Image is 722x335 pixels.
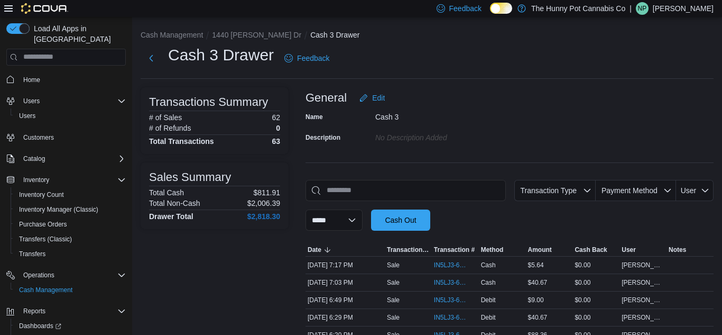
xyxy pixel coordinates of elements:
[434,259,477,271] button: IN5LJ3-6158406
[596,180,676,201] button: Payment Method
[280,48,334,69] a: Feedback
[149,113,182,122] h6: # of Sales
[375,129,517,142] div: No Description added
[11,202,130,217] button: Inventory Manager (Classic)
[15,218,126,231] span: Purchase Orders
[247,212,280,221] h4: $2,818.30
[622,313,664,322] span: [PERSON_NAME]
[385,243,432,256] button: Transaction Type
[434,246,475,254] span: Transaction #
[572,294,619,306] div: $0.00
[514,180,596,201] button: Transaction Type
[19,220,67,229] span: Purchase Orders
[306,92,347,104] h3: General
[15,320,126,332] span: Dashboards
[19,95,44,107] button: Users
[19,152,126,165] span: Catalog
[23,97,40,105] span: Users
[23,271,54,279] span: Operations
[149,96,268,108] h3: Transactions Summary
[667,243,714,256] button: Notes
[481,313,496,322] span: Debit
[19,286,72,294] span: Cash Management
[2,173,130,187] button: Inventory
[622,296,664,304] span: [PERSON_NAME]
[247,199,280,207] p: $2,006.39
[434,311,477,324] button: IN5LJ3-6157943
[19,269,126,282] span: Operations
[168,44,274,66] h1: Cash 3 Drawer
[572,311,619,324] div: $0.00
[15,320,66,332] a: Dashboards
[308,246,321,254] span: Date
[526,243,573,256] button: Amount
[387,261,400,269] p: Sale
[355,87,389,108] button: Edit
[2,151,130,166] button: Catalog
[528,296,544,304] span: $9.00
[19,250,45,258] span: Transfers
[449,3,482,14] span: Feedback
[19,305,126,318] span: Reports
[11,232,130,247] button: Transfers (Classic)
[19,205,98,214] span: Inventory Manager (Classic)
[490,3,512,14] input: Dark Mode
[306,311,385,324] div: [DATE] 6:29 PM
[11,319,130,333] a: Dashboards
[15,188,68,201] a: Inventory Count
[23,307,45,315] span: Reports
[149,188,184,197] h6: Total Cash
[19,112,35,120] span: Users
[306,243,385,256] button: Date
[141,48,162,69] button: Next
[676,180,714,201] button: User
[2,268,130,283] button: Operations
[23,76,40,84] span: Home
[19,152,49,165] button: Catalog
[23,176,49,184] span: Inventory
[306,294,385,306] div: [DATE] 6:49 PM
[385,215,416,225] span: Cash Out
[520,186,577,195] span: Transaction Type
[306,133,340,142] label: Description
[11,247,130,261] button: Transfers
[15,110,126,122] span: Users
[306,113,323,121] label: Name
[253,188,280,197] p: $811.91
[15,110,40,122] a: Users
[2,72,130,87] button: Home
[528,261,544,269] span: $5.64
[371,210,430,231] button: Cash Out
[572,243,619,256] button: Cash Back
[622,246,636,254] span: User
[434,313,466,322] span: IN5LJ3-6157943
[481,261,496,269] span: Cash
[310,31,359,39] button: Cash 3 Drawer
[149,199,200,207] h6: Total Non-Cash
[619,243,667,256] button: User
[19,174,53,186] button: Inventory
[19,95,126,107] span: Users
[149,212,193,221] h4: Drawer Total
[387,296,400,304] p: Sale
[528,246,552,254] span: Amount
[387,313,400,322] p: Sale
[434,278,466,287] span: IN5LJ3-6158263
[23,133,54,142] span: Customers
[21,3,68,14] img: Cova
[212,31,301,39] button: 1440 [PERSON_NAME] Dr
[19,191,64,199] span: Inventory Count
[276,124,280,132] p: 0
[11,283,130,297] button: Cash Management
[572,259,619,271] div: $0.00
[19,73,126,86] span: Home
[11,108,130,123] button: Users
[630,2,632,15] p: |
[479,243,526,256] button: Method
[297,53,329,64] span: Feedback
[481,246,504,254] span: Method
[601,186,658,195] span: Payment Method
[572,276,619,289] div: $0.00
[15,284,126,296] span: Cash Management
